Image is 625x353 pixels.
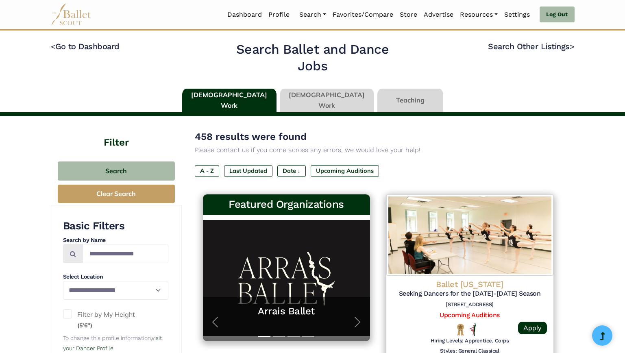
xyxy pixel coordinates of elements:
[224,165,272,176] label: Last Updated
[386,194,553,276] img: Logo
[51,41,120,51] a: <Go to Dashboard
[376,89,445,112] li: Teaching
[195,165,219,176] label: A - Z
[63,309,168,330] label: Filter by My Height
[287,332,300,341] button: Slide 3
[470,323,476,336] img: All
[518,322,547,334] a: Apply
[420,6,457,23] a: Advertise
[265,6,293,23] a: Profile
[329,6,396,23] a: Favorites/Compare
[393,301,547,308] h6: [STREET_ADDRESS]
[393,279,547,290] h4: Ballet [US_STATE]
[393,290,547,298] h5: Seeking Dancers for the [DATE]-[DATE] Season
[258,332,270,341] button: Slide 1
[224,6,265,23] a: Dashboard
[455,323,466,336] img: National
[51,116,182,149] h4: Filter
[77,322,92,329] small: (5'6")
[83,244,168,263] input: Search by names...
[302,332,314,341] button: Slide 4
[488,41,574,51] a: Search Other Listings>
[181,89,278,112] li: [DEMOGRAPHIC_DATA] Work
[221,41,404,75] h2: Search Ballet and Dance Jobs
[63,335,162,352] small: To change this profile information,
[273,332,285,341] button: Slide 2
[195,131,307,142] span: 458 results were found
[457,6,501,23] a: Resources
[501,6,533,23] a: Settings
[63,236,168,244] h4: Search by Name
[431,338,509,344] h6: Hiring Levels: Apprentice, Corps
[296,6,329,23] a: Search
[63,335,162,352] a: visit your Dancer Profile
[58,161,175,181] button: Search
[58,185,175,203] button: Clear Search
[195,145,562,155] p: Please contact us if you come across any errors, we would love your help!
[211,305,362,318] a: Arrais Ballet
[209,198,364,211] h3: Featured Organizations
[278,89,376,112] li: [DEMOGRAPHIC_DATA] Work
[570,41,575,51] code: >
[277,165,306,176] label: Date ↓
[396,6,420,23] a: Store
[440,311,499,319] a: Upcoming Auditions
[540,7,574,23] a: Log Out
[63,273,168,281] h4: Select Location
[311,165,379,176] label: Upcoming Auditions
[63,219,168,233] h3: Basic Filters
[51,41,56,51] code: <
